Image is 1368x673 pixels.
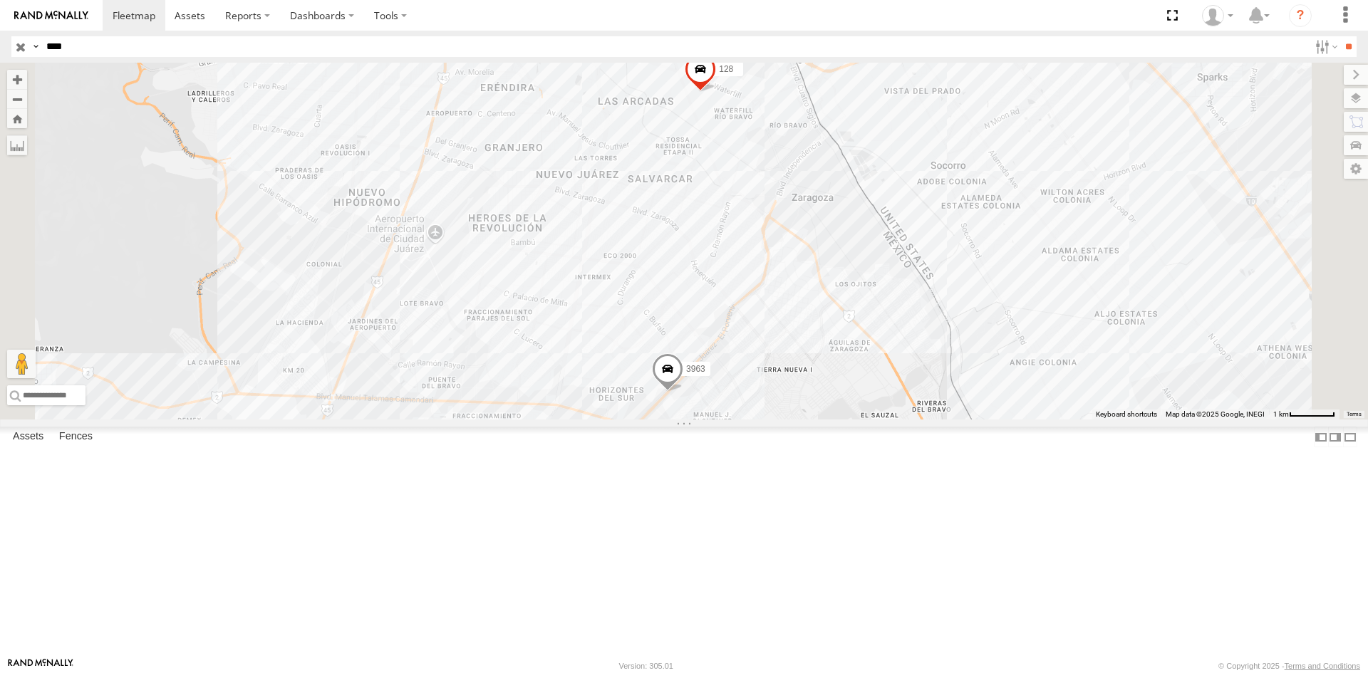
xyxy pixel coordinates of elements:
[1310,36,1340,57] label: Search Filter Options
[1269,409,1339,419] button: Map Scale: 1 km per 61 pixels
[1285,662,1360,670] a: Terms and Conditions
[1343,427,1357,447] label: Hide Summary Table
[686,363,705,373] span: 3963
[1166,410,1265,418] span: Map data ©2025 Google, INEGI
[619,662,673,670] div: Version: 305.01
[14,11,88,21] img: rand-logo.svg
[30,36,41,57] label: Search Query
[7,109,27,128] button: Zoom Home
[1273,410,1289,418] span: 1 km
[1347,412,1362,417] a: Terms
[1344,159,1368,179] label: Map Settings
[8,659,73,673] a: Visit our Website
[7,135,27,155] label: Measure
[1289,4,1312,27] i: ?
[7,89,27,109] button: Zoom out
[1328,427,1342,447] label: Dock Summary Table to the Right
[1218,662,1360,670] div: © Copyright 2025 -
[1096,409,1157,419] button: Keyboard shortcuts
[6,427,51,447] label: Assets
[1197,5,1238,26] div: fernando ponce
[7,350,36,378] button: Drag Pegman onto the map to open Street View
[1314,427,1328,447] label: Dock Summary Table to the Left
[7,70,27,89] button: Zoom in
[719,64,733,74] span: 128
[52,427,100,447] label: Fences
